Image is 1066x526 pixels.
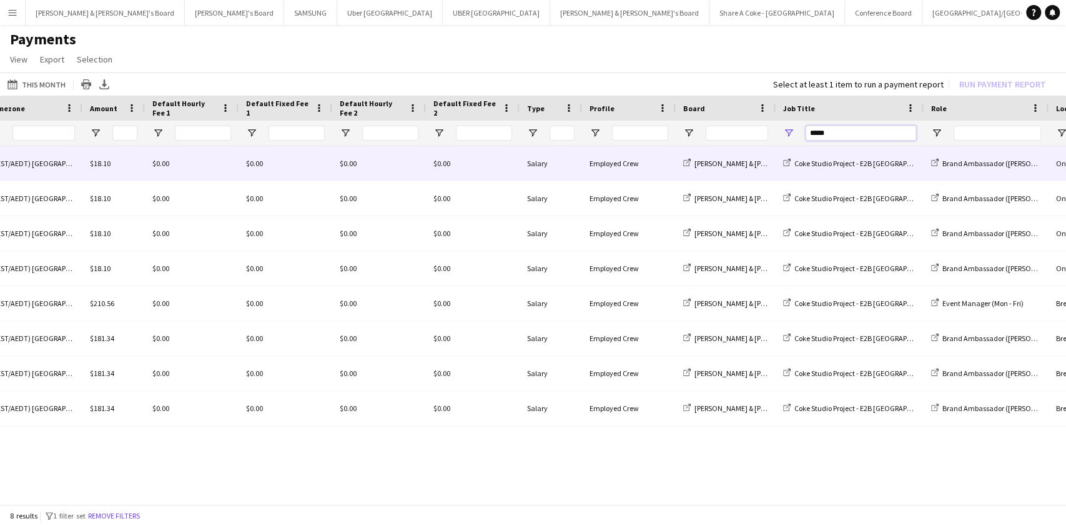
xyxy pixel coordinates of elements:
[239,251,332,285] div: $0.00
[694,299,833,308] span: [PERSON_NAME] & [PERSON_NAME]'s Board
[582,321,676,355] div: Employed Crew
[97,77,112,92] app-action-btn: Export XLSX
[582,146,676,181] div: Employed Crew
[332,181,426,216] div: $0.00
[931,334,1064,343] a: Brand Ambassador ([PERSON_NAME])
[520,391,582,425] div: Salary
[77,54,112,65] span: Selection
[426,286,520,320] div: $0.00
[90,127,101,139] button: Open Filter Menu
[582,251,676,285] div: Employed Crew
[520,181,582,216] div: Salary
[332,286,426,320] div: $0.00
[550,1,709,25] button: [PERSON_NAME] & [PERSON_NAME]'s Board
[590,127,601,139] button: Open Filter Menu
[145,181,239,216] div: $0.00
[5,77,68,92] button: This Month
[426,321,520,355] div: $0.00
[783,334,1015,343] a: Coke Studio Project - E2B [GEOGRAPHIC_DATA] - [GEOGRAPHIC_DATA]
[456,126,512,141] input: Default Fixed Fee 2 Filter Input
[443,1,550,25] button: UBER [GEOGRAPHIC_DATA]
[942,264,1064,273] span: Brand Ambassador ([PERSON_NAME])
[239,321,332,355] div: $0.00
[35,51,69,67] a: Export
[683,334,833,343] a: [PERSON_NAME] & [PERSON_NAME]'s Board
[520,251,582,285] div: Salary
[694,194,833,203] span: [PERSON_NAME] & [PERSON_NAME]'s Board
[931,404,1064,413] a: Brand Ambassador ([PERSON_NAME])
[40,54,64,65] span: Export
[426,356,520,390] div: $0.00
[582,181,676,216] div: Employed Crew
[694,159,833,168] span: [PERSON_NAME] & [PERSON_NAME]'s Board
[332,251,426,285] div: $0.00
[794,334,1015,343] span: Coke Studio Project - E2B [GEOGRAPHIC_DATA] - [GEOGRAPHIC_DATA]
[340,99,403,117] span: Default Hourly Fee 2
[86,509,142,523] button: Remove filters
[112,126,137,141] input: Amount Filter Input
[90,194,111,203] span: $18.10
[550,126,575,141] input: Type Filter Input
[694,264,833,273] span: [PERSON_NAME] & [PERSON_NAME]'s Board
[931,264,1064,273] a: Brand Ambassador ([PERSON_NAME])
[683,229,833,238] a: [PERSON_NAME] & [PERSON_NAME]'s Board
[942,299,1024,308] span: Event Manager (Mon - Fri)
[694,229,833,238] span: [PERSON_NAME] & [PERSON_NAME]'s Board
[175,126,231,141] input: Default Hourly Fee 1 Filter Input
[332,216,426,251] div: $0.00
[931,299,1024,308] a: Event Manager (Mon - Fri)
[145,251,239,285] div: $0.00
[794,369,1015,378] span: Coke Studio Project - E2B [GEOGRAPHIC_DATA] - [GEOGRAPHIC_DATA]
[145,216,239,251] div: $0.00
[783,299,1015,308] a: Coke Studio Project - E2B [GEOGRAPHIC_DATA] - [GEOGRAPHIC_DATA]
[426,146,520,181] div: $0.00
[683,127,694,139] button: Open Filter Menu
[90,299,114,308] span: $210.56
[683,264,833,273] a: [PERSON_NAME] & [PERSON_NAME]'s Board
[145,321,239,355] div: $0.00
[694,369,833,378] span: [PERSON_NAME] & [PERSON_NAME]'s Board
[783,127,794,139] button: Open Filter Menu
[942,404,1064,413] span: Brand Ambassador ([PERSON_NAME])
[72,51,117,67] a: Selection
[53,511,86,520] span: 1 filter set
[90,404,114,413] span: $181.34
[520,356,582,390] div: Salary
[90,334,114,343] span: $181.34
[426,391,520,425] div: $0.00
[433,99,497,117] span: Default Fixed Fee 2
[5,51,32,67] a: View
[90,229,111,238] span: $18.10
[239,356,332,390] div: $0.00
[26,1,185,25] button: [PERSON_NAME] & [PERSON_NAME]'s Board
[582,391,676,425] div: Employed Crew
[332,391,426,425] div: $0.00
[931,194,1064,203] a: Brand Ambassador ([PERSON_NAME])
[582,286,676,320] div: Employed Crew
[433,127,445,139] button: Open Filter Menu
[942,229,1064,238] span: Brand Ambassador ([PERSON_NAME])
[520,286,582,320] div: Salary
[426,216,520,251] div: $0.00
[332,146,426,181] div: $0.00
[590,104,614,113] span: Profile
[783,104,815,113] span: Job Title
[362,126,418,141] input: Default Hourly Fee 2 Filter Input
[706,126,768,141] input: Board Filter Input
[145,286,239,320] div: $0.00
[931,127,942,139] button: Open Filter Menu
[931,369,1064,378] a: Brand Ambassador ([PERSON_NAME])
[683,194,833,203] a: [PERSON_NAME] & [PERSON_NAME]'s Board
[246,99,310,117] span: Default Fixed Fee 1
[10,54,27,65] span: View
[794,299,1015,308] span: Coke Studio Project - E2B [GEOGRAPHIC_DATA] - [GEOGRAPHIC_DATA]
[152,127,164,139] button: Open Filter Menu
[246,127,257,139] button: Open Filter Menu
[694,404,833,413] span: [PERSON_NAME] & [PERSON_NAME]'s Board
[683,104,705,113] span: Board
[806,126,916,141] input: Job Title Filter Input
[79,77,94,92] app-action-btn: Print
[426,251,520,285] div: $0.00
[683,369,833,378] a: [PERSON_NAME] & [PERSON_NAME]'s Board
[582,356,676,390] div: Employed Crew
